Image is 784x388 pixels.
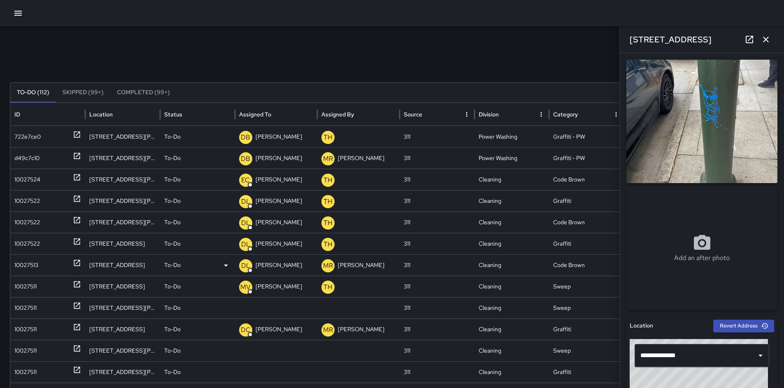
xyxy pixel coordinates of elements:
p: To-Do [164,297,181,318]
div: 260 Clara Street [85,126,160,147]
button: Category column menu [610,109,622,120]
div: 722e7ce0 [14,126,41,147]
div: Division [479,111,499,118]
div: Cleaning [475,211,549,233]
p: [PERSON_NAME] [256,255,302,276]
button: Completed (99+) [110,83,177,102]
div: Sweep [549,297,624,318]
div: 311 [400,211,475,233]
div: 539 Minna Street [85,276,160,297]
div: Source [404,111,422,118]
p: MR [323,261,333,271]
div: 298 9th Street [85,318,160,340]
div: Cleaning [475,190,549,211]
div: 145 9th Street [85,233,160,254]
p: To-Do [164,340,181,361]
div: Cleaning [475,169,549,190]
div: 10027522 [14,212,40,233]
div: Assigned To [239,111,271,118]
div: 1300 Howard Street [85,211,160,233]
p: To-Do [164,126,181,147]
p: DC [241,325,251,335]
p: [PERSON_NAME] [256,191,302,211]
div: Category [553,111,578,118]
div: Cleaning [475,297,549,318]
div: Code Brown [549,211,624,233]
p: [PERSON_NAME] [338,255,384,276]
div: Power Washing [475,147,549,169]
div: 10027522 [14,191,40,211]
p: DL [241,261,250,271]
div: 10027522 [14,233,40,254]
div: Assigned By [321,111,354,118]
p: To-Do [164,212,181,233]
div: 10027511 [14,297,37,318]
div: Cleaning [475,233,549,254]
p: MR [323,154,333,164]
div: d49c7c10 [14,148,40,169]
p: To-Do [164,191,181,211]
p: DB [241,154,250,164]
p: EC [241,175,250,185]
div: Cleaning [475,254,549,276]
p: [PERSON_NAME] [256,212,302,233]
div: Location [89,111,113,118]
div: 311 [400,169,475,190]
p: TH [323,282,333,292]
div: 10027511 [14,340,37,361]
div: 311 [400,297,475,318]
p: TH [323,239,333,249]
div: Graffiti - PW [549,126,624,147]
div: Graffiti [549,318,624,340]
p: DL [241,239,250,249]
button: Skipped (99+) [56,83,110,102]
p: To-Do [164,276,181,297]
p: [PERSON_NAME] [256,148,302,169]
div: Cleaning [475,276,549,297]
div: 732 Brannan Street [85,169,160,190]
div: 10027511 [14,319,37,340]
div: Graffiti [549,190,624,211]
p: [PERSON_NAME] [256,319,302,340]
div: 311 [400,340,475,361]
div: 311 [400,126,475,147]
div: Sweep [549,276,624,297]
div: 780 Natoma Street [85,254,160,276]
p: DL [241,197,250,207]
div: Cleaning [475,361,549,383]
div: Power Washing [475,126,549,147]
p: TH [323,197,333,207]
div: 311 [400,233,475,254]
div: 1300 Howard Street [85,190,160,211]
p: MR [323,325,333,335]
p: DL [241,218,250,228]
p: MV [240,282,251,292]
p: To-Do [164,233,181,254]
div: 151a Russ Street [85,361,160,383]
div: 311 [400,318,475,340]
p: To-Do [164,362,181,383]
p: TH [323,175,333,185]
div: Graffiti - PW [549,147,624,169]
p: [PERSON_NAME] [338,148,384,169]
p: TH [323,218,333,228]
button: Division column menu [535,109,547,120]
div: Code Brown [549,169,624,190]
div: Graffiti [549,233,624,254]
div: Status [164,111,182,118]
div: 311 [400,276,475,297]
div: 10027511 [14,362,37,383]
div: 311 [400,254,475,276]
p: TH [323,132,333,142]
div: 10027511 [14,276,37,297]
div: 311 [400,147,475,169]
div: Graffiti [549,361,624,383]
div: 311 [400,190,475,211]
div: 10027524 [14,169,40,190]
p: [PERSON_NAME] [256,276,302,297]
div: Cleaning [475,318,549,340]
div: 22 Russ Street [85,297,160,318]
div: Sweep [549,340,624,361]
p: To-Do [164,169,181,190]
p: To-Do [164,319,181,340]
